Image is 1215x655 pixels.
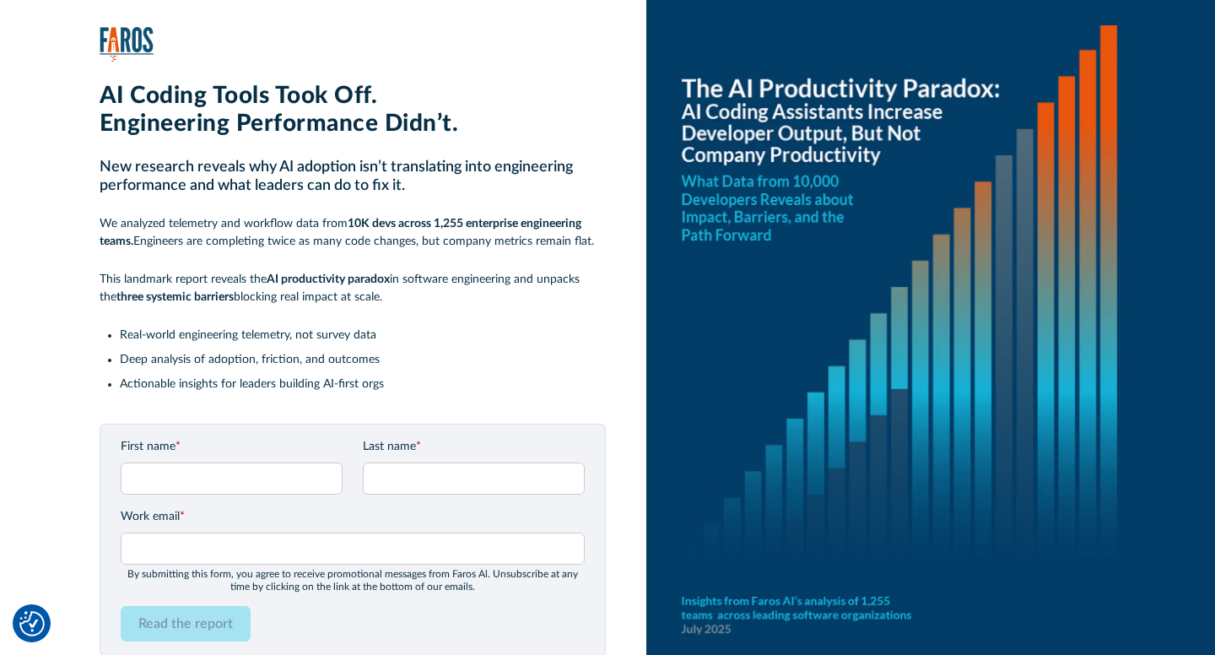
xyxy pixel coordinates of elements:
li: Real-world engineering telemetry, not survey data [120,327,606,344]
label: First name [121,438,343,456]
img: Faros Logo [100,27,154,62]
strong: three systemic barriers [116,291,234,303]
p: This landmark report reveals the in software engineering and unpacks the blocking real impact at ... [100,271,606,306]
input: Read the report [121,606,251,641]
button: Cookie Settings [19,611,45,636]
li: Actionable insights for leaders building AI-first orgs [120,376,606,393]
strong: AI productivity paradox [267,273,390,285]
h2: New research reveals why AI adoption isn’t translating into engineering performance and what lead... [100,159,606,195]
label: Work email [121,508,585,526]
strong: 10K devs across 1,255 enterprise engineering teams. [100,218,581,247]
h1: Engineering Performance Didn’t. [100,110,606,138]
h1: AI Coding Tools Took Off. [100,82,606,111]
div: By submitting this form, you agree to receive promotional messages from Faros Al. Unsubscribe at ... [121,568,585,593]
form: Email Form [121,438,585,641]
label: Last name [363,438,585,456]
img: Revisit consent button [19,611,45,636]
p: We analyzed telemetry and workflow data from Engineers are completing twice as many code changes,... [100,215,606,251]
li: Deep analysis of adoption, friction, and outcomes [120,351,606,369]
